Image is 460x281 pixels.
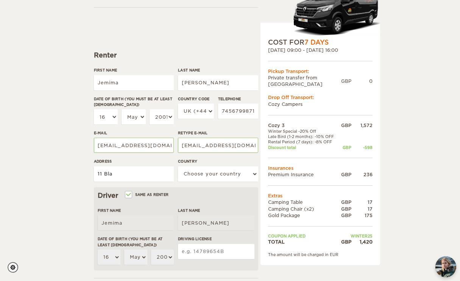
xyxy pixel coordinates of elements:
[338,233,372,239] td: WINTER25
[351,78,373,84] div: 0
[268,171,339,178] td: Premium Insurance
[94,96,174,108] label: Date of birth (You must be at least [DEMOGRAPHIC_DATA])
[268,252,373,257] div: The amount will be charged in EUR
[268,134,339,139] td: Late Bird (1-2 months): -10% OFF
[268,165,373,171] td: Insurances
[351,239,373,245] div: 1,420
[435,256,456,277] button: chat-button
[178,236,254,242] label: Driving License
[178,75,258,90] input: e.g. Smith
[178,208,254,213] label: Last Name
[268,122,339,129] td: Cozy 3
[268,212,339,219] td: Gold Package
[338,239,351,245] div: GBP
[94,75,174,90] input: e.g. William
[338,145,351,150] div: GBP
[268,47,373,53] div: [DATE] 09:00 - [DATE] 16:00
[218,104,258,119] input: e.g. 1 234 567 890
[351,199,373,205] div: 17
[178,215,254,230] input: e.g. Smith
[268,139,339,144] td: Rental Period (7 days): -8% OFF
[351,145,373,150] div: -598
[178,138,258,153] input: e.g. example@example.com
[126,193,131,198] input: Same as renter
[435,256,456,277] img: Freyja at Cozy Campers
[304,39,329,46] span: 7 Days
[94,138,174,153] input: e.g. example@example.com
[268,239,339,245] td: TOTAL
[268,199,339,205] td: Camping Table
[94,130,174,136] label: E-mail
[351,122,373,129] div: 1,572
[268,68,373,75] div: Pickup Transport:
[98,236,174,248] label: Date of birth (You must be at least [DEMOGRAPHIC_DATA])
[8,262,23,273] a: Cookie settings
[94,67,174,73] label: First Name
[268,38,373,47] div: COST FOR
[338,206,351,212] div: GBP
[98,215,174,230] input: e.g. William
[341,78,351,84] div: GBP
[268,94,373,101] div: Drop Off Transport:
[178,96,214,102] label: Country Code
[94,166,174,182] input: e.g. Street, City, Zip Code
[351,212,373,219] div: 175
[338,212,351,219] div: GBP
[178,158,258,164] label: Country
[126,191,169,198] label: Same as renter
[268,193,373,199] td: Extras
[178,244,254,259] input: e.g. 14789654B
[351,171,373,178] div: 236
[94,158,174,164] label: Address
[338,171,351,178] div: GBP
[268,206,339,212] td: Camping Chair (x2)
[98,208,174,213] label: First Name
[94,51,258,60] div: Renter
[268,145,339,150] td: Discount total
[268,233,339,239] td: Coupon applied
[268,129,339,134] td: Winter Special -20% Off
[351,206,373,212] div: 17
[178,130,258,136] label: Retype E-mail
[98,191,254,200] div: Driver
[268,75,341,87] td: Private transfer from [GEOGRAPHIC_DATA]
[178,67,258,73] label: Last Name
[218,96,258,102] label: Telephone
[268,101,373,107] td: Cozy Campers
[338,199,351,205] div: GBP
[338,122,351,129] div: GBP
